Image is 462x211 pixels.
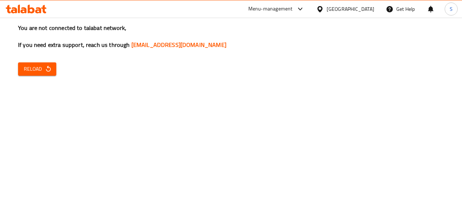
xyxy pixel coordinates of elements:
h3: You are not connected to talabat network, If you need extra support, reach us through [18,24,444,49]
span: Reload [24,65,51,74]
button: Reload [18,62,56,76]
div: [GEOGRAPHIC_DATA] [327,5,374,13]
span: S [450,5,453,13]
div: Menu-management [248,5,293,13]
a: [EMAIL_ADDRESS][DOMAIN_NAME] [131,39,226,50]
